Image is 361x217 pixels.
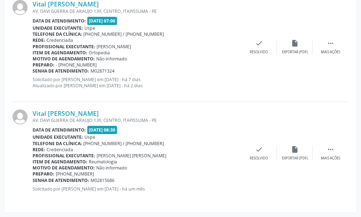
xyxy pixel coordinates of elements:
[250,50,268,55] div: Resolvido
[33,37,45,43] b: Rede:
[321,156,340,161] div: Mais ações
[83,31,164,37] span: [PHONE_NUMBER] / [PHONE_NUMBER]
[56,171,94,177] span: [PHONE_NUMBER]
[47,147,73,153] span: Credenciada
[33,134,83,140] b: Unidade executante:
[33,68,89,74] b: Senha de atendimento:
[33,109,99,117] a: Vital [PERSON_NAME]
[33,25,83,31] b: Unidade executante:
[33,140,82,147] b: Telefone da clínica:
[291,39,299,47] i: insert_drive_file
[84,134,95,140] span: Uspe
[33,171,54,177] b: Preparo:
[89,50,110,56] span: Ortopedia
[250,156,268,161] div: Resolvido
[83,140,164,147] span: [PHONE_NUMBER] / [PHONE_NUMBER]
[97,44,131,50] span: [PERSON_NAME]
[33,62,54,68] b: Preparo:
[291,146,299,153] i: insert_drive_file
[33,127,86,133] b: Data de atendimento:
[96,165,127,171] span: Não informado
[89,159,117,165] span: Reumatologia
[84,25,95,31] span: Uspe
[282,50,308,55] div: Exportar (PDF)
[255,39,263,47] i: check
[327,146,335,153] i: 
[97,153,166,159] span: [PERSON_NAME] [PERSON_NAME]
[33,147,45,153] b: Rede:
[56,62,97,68] span: - [PHONE_NUMBER]
[33,117,241,123] div: AV. DAVI GUERRA DE ARAUJO 139, CENTRO, ITAPISSUMA - PE
[33,50,87,56] b: Item de agendamento:
[33,165,95,171] b: Motivo de agendamento:
[33,186,241,192] p: Solicitado por [PERSON_NAME] em [DATE] - há um mês
[87,17,117,25] span: [DATE] 07:00
[33,31,82,37] b: Telefone da clínica:
[96,56,127,62] span: Não informado
[33,8,241,14] div: AV. DAVI GUERRA DE ARAUJO 139, CENTRO, ITAPISSUMA - PE
[91,177,114,183] span: M02815686
[87,126,117,134] span: [DATE] 08:30
[321,50,340,55] div: Mais ações
[327,39,335,47] i: 
[33,44,95,50] b: Profissional executante:
[33,56,95,62] b: Motivo de agendamento:
[33,77,241,89] p: Solicitado por [PERSON_NAME] em [DATE] - há 7 dias Atualizado por [PERSON_NAME] em [DATE] - há 2 ...
[33,159,87,165] b: Item de agendamento:
[33,18,86,24] b: Data de atendimento:
[33,177,89,183] b: Senha de atendimento:
[91,68,114,74] span: M02871324
[282,156,308,161] div: Exportar (PDF)
[13,109,28,124] img: img
[33,153,95,159] b: Profissional executante:
[255,146,263,153] i: check
[47,37,73,43] span: Credenciada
